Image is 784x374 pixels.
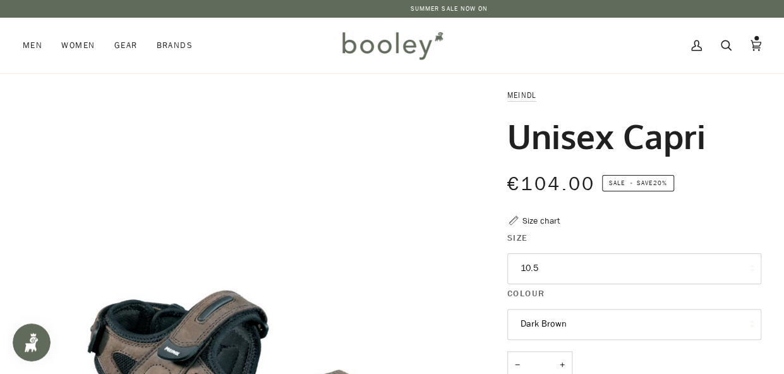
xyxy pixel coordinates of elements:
div: Size chart [522,214,560,227]
span: 20% [653,178,666,188]
span: Sale [609,178,625,188]
span: Gear [114,39,138,52]
span: Brands [156,39,193,52]
h1: Unisex Capri [507,115,706,157]
span: Men [23,39,42,52]
a: Meindl [507,90,537,100]
a: Women [52,18,104,73]
img: Booley [337,27,447,64]
span: Size [507,231,528,244]
span: Colour [507,287,545,300]
em: • [627,178,637,188]
iframe: Button to open loyalty program pop-up [13,323,51,361]
span: €104.00 [507,171,596,197]
button: 10.5 [507,253,761,284]
span: Save [602,175,674,191]
a: SUMMER SALE NOW ON [411,4,488,13]
a: Gear [105,18,147,73]
a: Men [23,18,52,73]
span: Women [61,39,95,52]
button: Dark Brown [507,309,761,340]
a: Brands [147,18,202,73]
